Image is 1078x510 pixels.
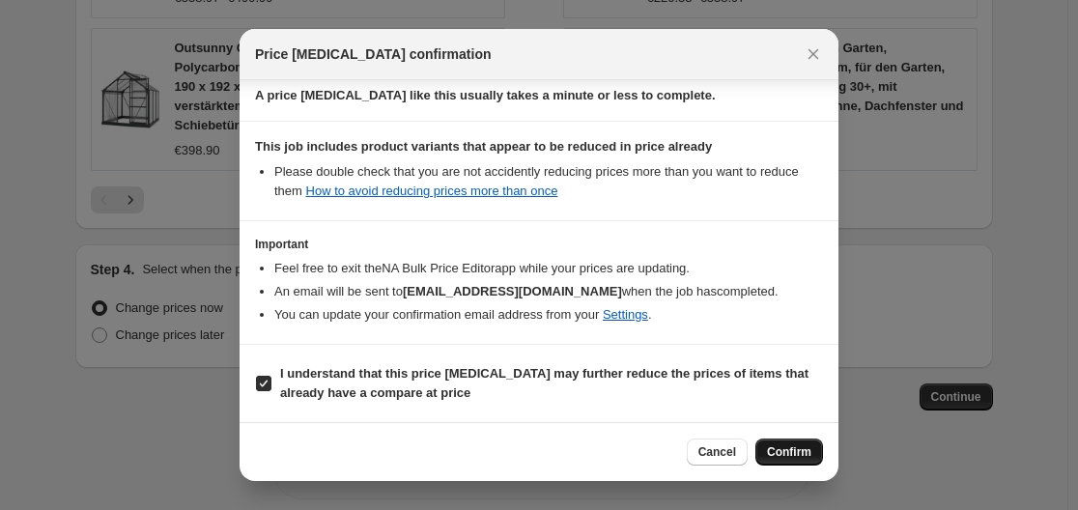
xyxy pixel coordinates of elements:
[603,307,648,322] a: Settings
[274,282,823,301] li: An email will be sent to when the job has completed .
[255,237,823,252] h3: Important
[274,305,823,325] li: You can update your confirmation email address from your .
[698,444,736,460] span: Cancel
[255,88,716,102] b: A price [MEDICAL_DATA] like this usually takes a minute or less to complete.
[687,439,748,466] button: Cancel
[800,41,827,68] button: Close
[274,162,823,201] li: Please double check that you are not accidently reducing prices more than you want to reduce them
[403,284,622,298] b: [EMAIL_ADDRESS][DOMAIN_NAME]
[255,139,712,154] b: This job includes product variants that appear to be reduced in price already
[755,439,823,466] button: Confirm
[767,444,811,460] span: Confirm
[280,366,808,400] b: I understand that this price [MEDICAL_DATA] may further reduce the prices of items that already h...
[274,259,823,278] li: Feel free to exit the NA Bulk Price Editor app while your prices are updating.
[255,44,492,64] span: Price [MEDICAL_DATA] confirmation
[306,184,558,198] a: How to avoid reducing prices more than once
